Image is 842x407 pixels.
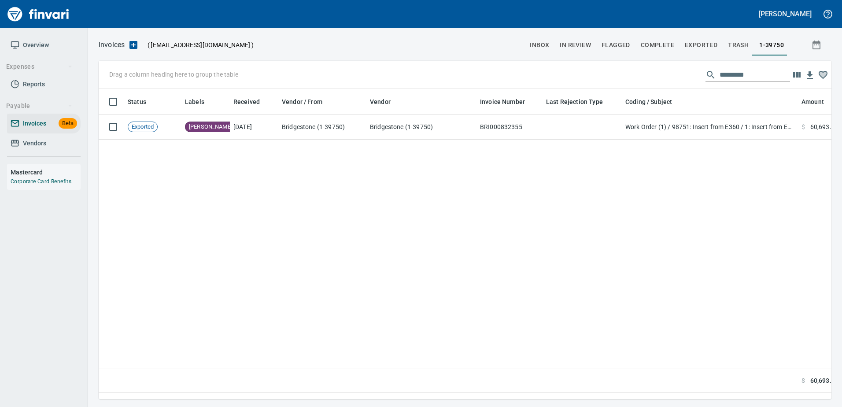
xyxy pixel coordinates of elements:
td: Bridgestone (1-39750) [366,115,476,140]
span: Vendors [23,138,46,149]
span: 60,693.00 [810,122,838,131]
span: Status [128,96,158,107]
span: Received [233,96,260,107]
p: ( ) [142,41,254,49]
span: Reports [23,79,45,90]
span: Vendor / From [282,96,334,107]
span: Flagged [602,40,630,51]
td: BRI000832355 [476,115,543,140]
p: Invoices [99,40,125,50]
span: [EMAIL_ADDRESS][DOMAIN_NAME] [150,41,251,49]
span: Vendor [370,96,391,107]
button: Expenses [3,59,76,75]
button: [PERSON_NAME] [757,7,814,21]
span: Invoice Number [480,96,536,107]
span: $ [801,376,805,385]
p: Drag a column heading here to group the table [109,70,238,79]
a: Overview [7,35,81,55]
a: Reports [7,74,81,94]
span: 60,693.00 [810,376,838,385]
span: Last Rejection Type [546,96,614,107]
span: Overview [23,40,49,51]
span: Exported [685,40,717,51]
span: Complete [641,40,674,51]
span: $ [801,122,805,131]
span: Coding / Subject [625,96,683,107]
span: Beta [59,118,77,129]
button: Payable [3,98,76,114]
a: Corporate Card Benefits [11,178,71,185]
span: inbox [530,40,549,51]
h6: Mastercard [11,167,81,177]
button: Column choices favorited. Click to reset to default [816,68,830,81]
span: Payable [6,100,73,111]
span: [PERSON_NAME] [185,123,236,131]
span: Expenses [6,61,73,72]
nav: breadcrumb [99,40,125,50]
span: Vendor / From [282,96,322,107]
span: Coding / Subject [625,96,672,107]
h5: [PERSON_NAME] [759,9,812,18]
button: Choose columns to display [790,68,803,81]
span: Amount [801,96,824,107]
button: Upload an Invoice [125,40,142,50]
span: Last Rejection Type [546,96,603,107]
span: In Review [560,40,591,51]
span: Status [128,96,146,107]
span: 1-39750 [759,40,784,51]
img: Finvari [5,4,71,25]
span: trash [728,40,749,51]
button: Download Table [803,69,816,82]
span: Amount [801,96,835,107]
span: Vendor [370,96,402,107]
span: Labels [185,96,204,107]
span: Labels [185,96,216,107]
td: [DATE] [230,115,278,140]
a: Vendors [7,133,81,153]
span: Received [233,96,271,107]
span: Exported [128,123,157,131]
span: Invoice Number [480,96,525,107]
td: Bridgestone (1-39750) [278,115,366,140]
a: InvoicesBeta [7,114,81,133]
span: Invoices [23,118,46,129]
td: Work Order (1) / 98751: Insert from E360 / 1: Insert from E360 / 2: Parts/Other [622,115,798,140]
button: Show invoices within a particular date range [803,37,831,53]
